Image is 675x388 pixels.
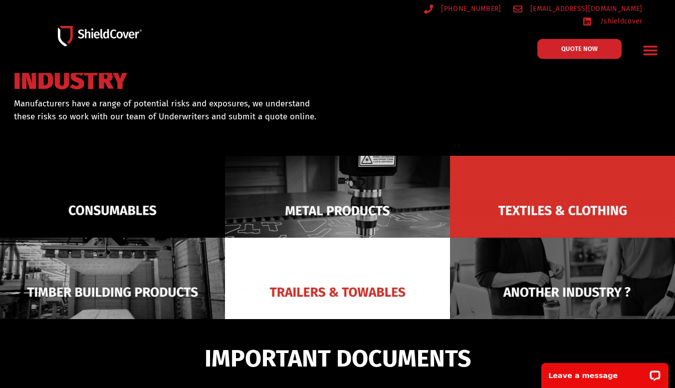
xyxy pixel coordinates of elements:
[205,349,471,368] span: IMPORTANT DOCUMENTS
[528,2,642,15] span: [EMAIL_ADDRESS][DOMAIN_NAME]
[535,357,675,388] iframe: LiveChat chat widget
[439,2,501,15] span: [PHONE_NUMBER]
[424,2,501,15] a: [PHONE_NUMBER]
[561,45,598,52] span: QUOTE NOW
[598,15,643,27] span: /shieldcover
[513,2,643,15] a: [EMAIL_ADDRESS][DOMAIN_NAME]
[639,38,662,62] div: Menu Toggle
[58,26,142,46] img: Shield-Cover-Underwriting-Australia-logo-full
[583,15,642,27] a: /shieldcover
[14,97,326,123] p: Manufacturers have a range of potential risks and exposures, we understand these risks so work wi...
[537,39,622,59] a: QUOTE NOW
